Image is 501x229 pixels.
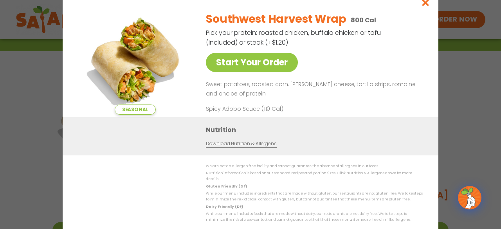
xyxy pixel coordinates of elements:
[115,105,156,115] span: Seasonal
[206,170,423,182] p: Nutrition information is based on our standard recipes and portion sizes. Click Nutrition & Aller...
[206,211,423,223] p: While our menu includes foods that are made without dairy, our restaurants are not dairy free. We...
[206,163,423,169] p: We are not an allergen free facility and cannot guarantee the absence of allergens in our foods.
[206,140,276,147] a: Download Nutrition & Allergens
[206,184,247,188] strong: Gluten Friendly (GF)
[206,28,382,47] p: Pick your protein: roasted chicken, buffalo chicken or tofu (included) or steak (+$1.20)
[351,15,376,25] p: 800 Cal
[206,105,351,113] p: Spicy Adobo Sauce (110 Cal)
[206,204,243,209] strong: Dairy Friendly (DF)
[459,187,481,209] img: wpChatIcon
[206,11,346,27] h2: Southwest Harvest Wrap
[206,80,420,99] p: Sweet potatoes, roasted corn, [PERSON_NAME] cheese, tortilla strips, romaine and choice of protein.
[80,5,190,115] img: Featured product photo for Southwest Harvest Wrap
[206,124,427,134] h3: Nutrition
[206,191,423,203] p: While our menu includes ingredients that are made without gluten, our restaurants are not gluten ...
[206,53,298,72] a: Start Your Order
